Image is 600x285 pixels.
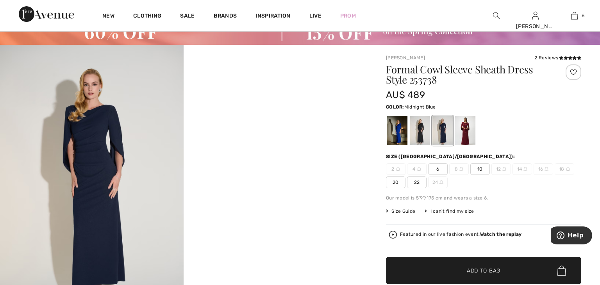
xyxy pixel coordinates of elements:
[545,167,548,171] img: ring-m.svg
[459,167,463,171] img: ring-m.svg
[582,12,584,19] span: 6
[432,116,453,145] div: Midnight Blue
[470,163,490,175] span: 10
[133,12,161,21] a: Clothing
[386,194,581,201] div: Our model is 5'9"/175 cm and wears a size 6.
[467,267,500,275] span: Add to Bag
[214,12,237,21] a: Brands
[386,163,405,175] span: 2
[566,167,570,171] img: ring-m.svg
[449,163,469,175] span: 8
[534,54,581,61] div: 2 Reviews
[396,167,400,171] img: ring-m.svg
[407,163,427,175] span: 4
[493,11,500,20] img: search the website
[410,116,430,145] div: Black
[184,45,367,137] video: Your browser does not support the video tag.
[555,163,574,175] span: 18
[386,55,425,61] a: [PERSON_NAME]
[340,12,356,20] a: Prom
[386,153,516,160] div: Size ([GEOGRAPHIC_DATA]/[GEOGRAPHIC_DATA]):
[428,163,448,175] span: 6
[417,167,421,171] img: ring-m.svg
[551,226,592,246] iframe: Opens a widget where you can find more information
[309,12,321,20] a: Live
[387,116,407,145] div: Royal Sapphire 163
[523,167,527,171] img: ring-m.svg
[491,163,511,175] span: 12
[532,12,539,19] a: Sign In
[439,180,443,184] img: ring-m.svg
[19,6,74,22] img: 1ère Avenue
[516,22,554,30] div: [PERSON_NAME]
[512,163,532,175] span: 14
[534,163,553,175] span: 16
[532,11,539,20] img: My Info
[425,208,474,215] div: I can't find my size
[180,12,195,21] a: Sale
[386,89,425,100] span: AU$ 489
[557,265,566,276] img: Bag.svg
[386,257,581,284] button: Add to Bag
[404,104,436,110] span: Midnight Blue
[386,64,549,85] h1: Formal Cowl Sleeve Sheath Dress Style 253738
[571,11,578,20] img: My Bag
[386,176,405,188] span: 20
[386,208,415,215] span: Size Guide
[407,176,427,188] span: 22
[400,232,521,237] div: Featured in our live fashion event.
[428,176,448,188] span: 24
[389,231,397,239] img: Watch the replay
[255,12,290,21] span: Inspiration
[386,104,404,110] span: Color:
[102,12,114,21] a: New
[455,116,475,145] div: Merlot
[480,232,522,237] strong: Watch the replay
[502,167,506,171] img: ring-m.svg
[555,11,593,20] a: 6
